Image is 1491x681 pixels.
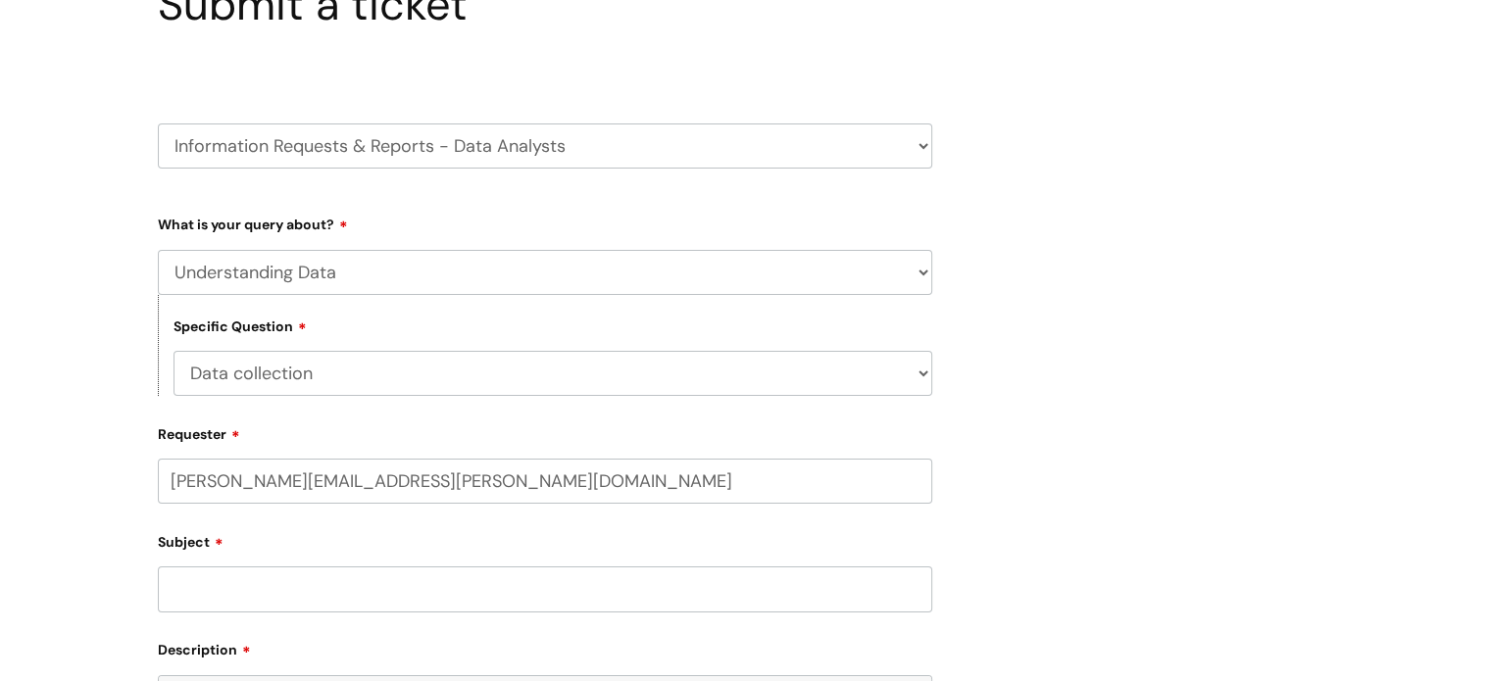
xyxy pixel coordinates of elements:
[158,635,932,658] label: Description
[158,459,932,504] input: Email
[174,316,307,335] label: Specific Question
[158,210,932,233] label: What is your query about?
[158,419,932,443] label: Requester
[158,527,932,551] label: Subject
